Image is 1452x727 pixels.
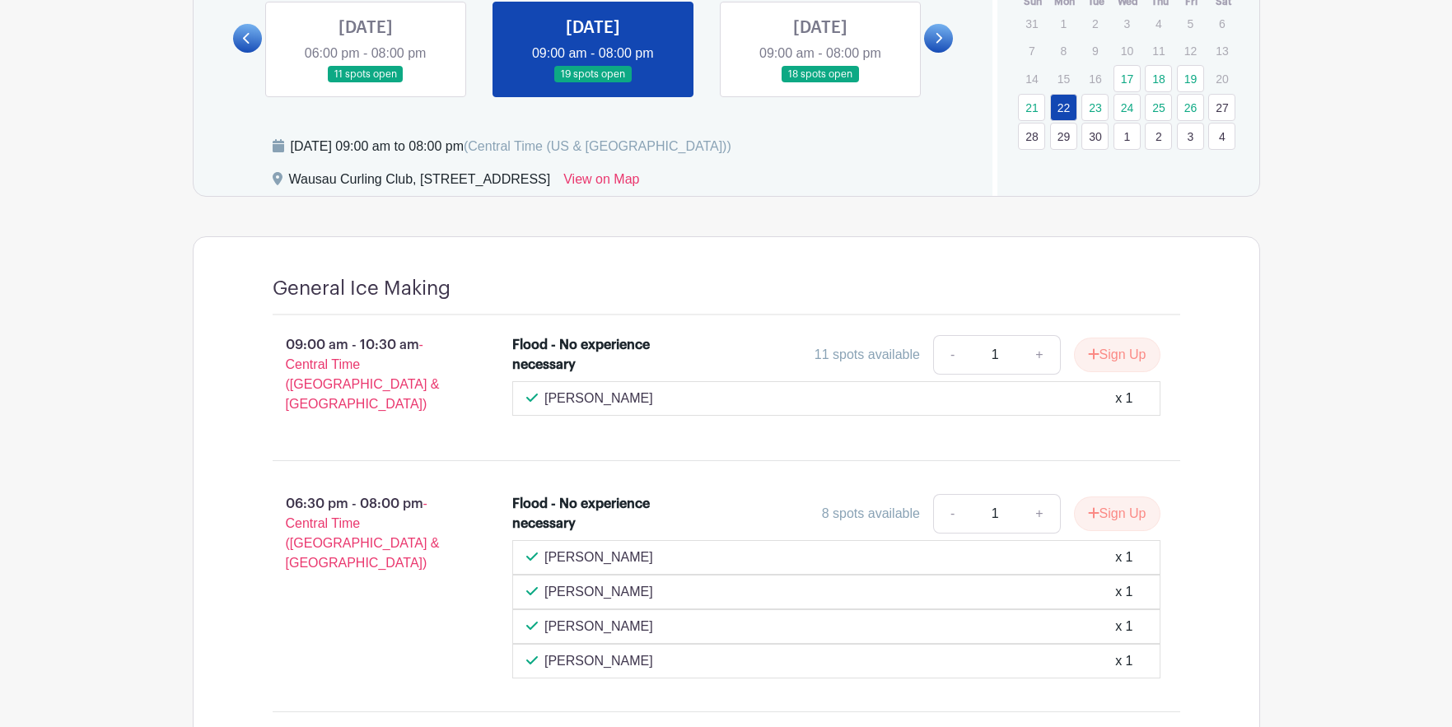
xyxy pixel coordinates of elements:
a: 18 [1145,65,1172,92]
span: (Central Time (US & [GEOGRAPHIC_DATA])) [464,139,731,153]
button: Sign Up [1074,338,1160,372]
p: [PERSON_NAME] [544,389,653,408]
span: - Central Time ([GEOGRAPHIC_DATA] & [GEOGRAPHIC_DATA]) [286,338,440,411]
button: Sign Up [1074,496,1160,531]
a: 28 [1018,123,1045,150]
div: Flood - No experience necessary [512,494,655,534]
p: 7 [1018,38,1045,63]
a: 27 [1208,94,1235,121]
a: - [933,335,971,375]
p: 15 [1050,66,1077,91]
a: 29 [1050,123,1077,150]
a: + [1019,335,1060,375]
div: x 1 [1115,548,1132,567]
div: 11 spots available [815,345,920,365]
div: x 1 [1115,582,1132,602]
a: - [933,494,971,534]
p: 16 [1081,66,1109,91]
p: 3 [1114,11,1141,36]
div: [DATE] 09:00 am to 08:00 pm [291,137,731,156]
p: [PERSON_NAME] [544,651,653,671]
a: 25 [1145,94,1172,121]
p: 06:30 pm - 08:00 pm [246,487,487,580]
p: 9 [1081,38,1109,63]
a: 3 [1177,123,1204,150]
div: Flood - No experience necessary [512,335,655,375]
p: 1 [1050,11,1077,36]
p: 31 [1018,11,1045,36]
a: 2 [1145,123,1172,150]
p: 5 [1177,11,1204,36]
p: 6 [1208,11,1235,36]
a: 4 [1208,123,1235,150]
h4: General Ice Making [273,277,451,301]
a: 19 [1177,65,1204,92]
p: 20 [1208,66,1235,91]
p: [PERSON_NAME] [544,548,653,567]
p: 12 [1177,38,1204,63]
p: 11 [1145,38,1172,63]
div: x 1 [1115,389,1132,408]
a: 21 [1018,94,1045,121]
p: 09:00 am - 10:30 am [246,329,487,421]
p: 4 [1145,11,1172,36]
a: 23 [1081,94,1109,121]
a: 22 [1050,94,1077,121]
a: 24 [1114,94,1141,121]
span: - Central Time ([GEOGRAPHIC_DATA] & [GEOGRAPHIC_DATA]) [286,496,440,570]
p: [PERSON_NAME] [544,617,653,636]
p: 2 [1081,11,1109,36]
a: View on Map [563,170,639,196]
a: 26 [1177,94,1204,121]
p: [PERSON_NAME] [544,582,653,602]
a: 30 [1081,123,1109,150]
p: 14 [1018,66,1045,91]
p: 10 [1114,38,1141,63]
a: 1 [1114,123,1141,150]
div: 8 spots available [822,504,920,524]
a: + [1019,494,1060,534]
div: x 1 [1115,651,1132,671]
p: 8 [1050,38,1077,63]
div: x 1 [1115,617,1132,636]
p: 13 [1208,38,1235,63]
a: 17 [1114,65,1141,92]
div: Wausau Curling Club, [STREET_ADDRESS] [289,170,551,196]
